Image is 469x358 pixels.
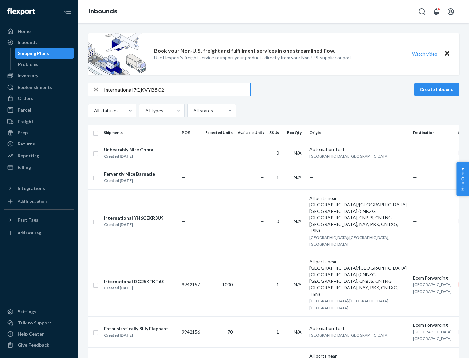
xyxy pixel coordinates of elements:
[307,125,410,141] th: Origin
[309,258,408,297] div: All ports near [GEOGRAPHIC_DATA]/[GEOGRAPHIC_DATA], [GEOGRAPHIC_DATA] (CNBZG, [GEOGRAPHIC_DATA], ...
[104,83,250,96] input: Search inbounds by name, destination, msku...
[18,50,49,57] div: Shipping Plans
[4,340,74,350] button: Give Feedback
[410,125,455,141] th: Destination
[4,93,74,103] a: Orders
[309,333,389,337] span: [GEOGRAPHIC_DATA], [GEOGRAPHIC_DATA]
[277,329,279,335] span: 1
[18,230,41,236] div: Add Fast Tag
[18,39,37,46] div: Inbounds
[4,37,74,48] a: Inbounds
[277,282,279,287] span: 1
[203,125,235,141] th: Expected Units
[104,153,153,159] div: Created [DATE]
[294,282,302,287] span: N/A
[179,253,203,316] td: 9942157
[104,171,155,177] div: Fervently Nice Barnacle
[104,146,153,153] div: Unbearably Nice Cobra
[309,195,408,234] div: All ports near [GEOGRAPHIC_DATA]/[GEOGRAPHIC_DATA], [GEOGRAPHIC_DATA] (CNBZG, [GEOGRAPHIC_DATA], ...
[18,164,31,171] div: Billing
[4,82,74,92] a: Replenishments
[235,125,267,141] th: Available Units
[154,54,352,61] p: Use Flexport’s freight service to import your products directly from your Non-U.S. supplier or port.
[309,298,389,310] span: [GEOGRAPHIC_DATA]/[GEOGRAPHIC_DATA], [GEOGRAPHIC_DATA]
[104,285,164,291] div: Created [DATE]
[18,72,38,79] div: Inventory
[182,174,186,180] span: —
[18,309,36,315] div: Settings
[18,331,44,337] div: Help Center
[83,2,122,21] ol: breadcrumbs
[413,150,417,156] span: —
[18,95,33,102] div: Orders
[4,150,74,161] a: Reporting
[430,5,443,18] button: Open notifications
[18,107,31,113] div: Parcel
[104,215,163,221] div: International YH6CEXR3U9
[260,329,264,335] span: —
[413,174,417,180] span: —
[277,174,279,180] span: 1
[104,278,164,285] div: International DG25KFKT6S
[4,26,74,36] a: Home
[89,8,117,15] a: Inbounds
[260,218,264,224] span: —
[104,177,155,184] div: Created [DATE]
[227,329,233,335] span: 70
[4,307,74,317] a: Settings
[4,70,74,81] a: Inventory
[309,146,408,153] div: Automation Test
[413,275,453,281] div: Ecom Forwarding
[414,83,459,96] button: Create inbound
[179,125,203,141] th: PO#
[18,199,47,204] div: Add Integration
[179,316,203,347] td: 9942156
[444,5,457,18] button: Open account menu
[4,318,74,328] a: Talk to Support
[443,49,451,59] button: Close
[4,139,74,149] a: Returns
[260,150,264,156] span: —
[284,125,307,141] th: Box Qty
[15,48,75,59] a: Shipping Plans
[7,8,35,15] img: Flexport logo
[182,150,186,156] span: —
[260,282,264,287] span: —
[104,332,168,338] div: Created [DATE]
[101,125,179,141] th: Shipments
[4,215,74,225] button: Fast Tags
[4,329,74,339] a: Help Center
[413,218,417,224] span: —
[18,152,39,159] div: Reporting
[18,61,38,68] div: Problems
[294,174,302,180] span: N/A
[18,28,31,34] div: Home
[4,196,74,207] a: Add Integration
[61,5,74,18] button: Close Navigation
[222,282,233,287] span: 1000
[277,150,279,156] span: 0
[154,47,335,55] p: Book your Non-U.S. freight and fulfillment services in one streamlined flow.
[18,118,34,125] div: Freight
[18,84,52,90] div: Replenishments
[18,185,45,192] div: Integrations
[15,59,75,70] a: Problems
[18,320,51,326] div: Talk to Support
[294,329,302,335] span: N/A
[413,322,453,328] div: Ecom Forwarding
[413,282,453,294] span: [GEOGRAPHIC_DATA], [GEOGRAPHIC_DATA]
[4,228,74,238] a: Add Fast Tag
[309,325,408,332] div: Automation Test
[309,235,389,247] span: [GEOGRAPHIC_DATA]/[GEOGRAPHIC_DATA], [GEOGRAPHIC_DATA]
[408,49,442,59] button: Watch video
[104,221,163,228] div: Created [DATE]
[456,162,469,196] button: Help Center
[309,174,313,180] span: —
[4,117,74,127] a: Freight
[182,218,186,224] span: —
[4,128,74,138] a: Prep
[18,130,28,136] div: Prep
